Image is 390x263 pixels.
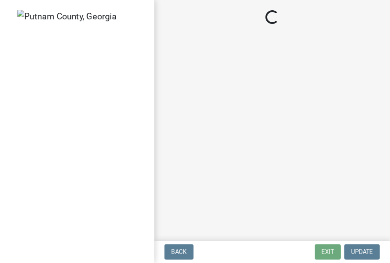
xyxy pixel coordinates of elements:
button: Exit [315,244,341,260]
span: Back [171,248,187,255]
img: Putnam County, Georgia [17,10,116,23]
span: Update [351,248,373,255]
button: Update [344,244,380,260]
button: Back [164,244,194,260]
